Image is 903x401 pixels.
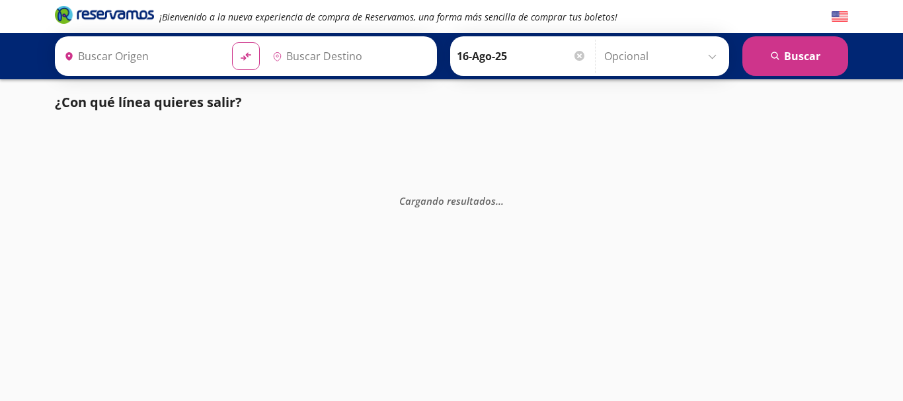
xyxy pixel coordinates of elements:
input: Opcional [604,40,723,73]
a: Brand Logo [55,5,154,28]
span: . [496,194,498,207]
i: Brand Logo [55,5,154,24]
input: Buscar Destino [267,40,430,73]
input: Elegir Fecha [457,40,586,73]
button: Buscar [742,36,848,76]
input: Buscar Origen [59,40,221,73]
span: . [498,194,501,207]
em: Cargando resultados [399,194,504,207]
p: ¿Con qué línea quieres salir? [55,92,242,112]
span: . [501,194,504,207]
button: English [832,9,848,25]
em: ¡Bienvenido a la nueva experiencia de compra de Reservamos, una forma más sencilla de comprar tus... [159,11,617,23]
